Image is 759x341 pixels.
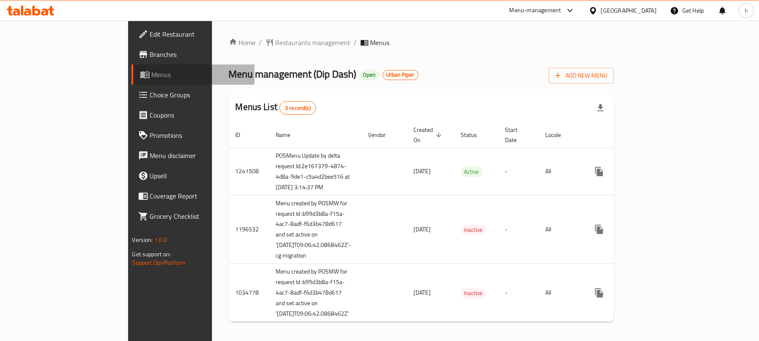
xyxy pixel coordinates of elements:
span: Version: [132,234,153,245]
span: Menu management ( Dip Dash ) [229,64,357,83]
span: Menus [152,70,248,80]
th: Actions [582,122,677,148]
span: Inactive [461,225,486,235]
a: Coverage Report [131,186,255,206]
button: Change Status [609,283,630,303]
button: Change Status [609,219,630,239]
a: Grocery Checklist [131,206,255,226]
h2: Menus List [236,101,316,115]
span: [DATE] [414,166,431,177]
button: more [589,283,609,303]
a: Edit Restaurant [131,24,255,44]
span: Grocery Checklist [150,211,248,221]
nav: breadcrumb [229,38,614,48]
td: All [539,264,582,322]
span: Urban Piper [383,71,418,78]
span: Add New Menu [555,70,607,81]
td: All [539,148,582,195]
td: POSMenu Update by delta request Id:2e167379-4874-4d8a-9de1-c5a4d2bee516 at [DATE] 3:14:37 PM [269,148,362,195]
span: Menus [370,38,390,48]
li: / [354,38,357,48]
span: Menu disclaimer [150,150,248,161]
button: Add New Menu [549,68,614,83]
a: Menu disclaimer [131,145,255,166]
span: Vendor [368,130,397,140]
span: ID [236,130,252,140]
span: 1.0.0 [154,234,167,245]
span: Active [461,167,483,177]
span: Edit Restaurant [150,29,248,39]
button: more [589,219,609,239]
a: Menus [131,64,255,85]
a: Upsell [131,166,255,186]
span: Status [461,130,488,140]
td: All [539,195,582,264]
a: Promotions [131,125,255,145]
span: 3 record(s) [280,104,316,112]
span: h [745,6,748,15]
a: Support.OpsPlatform [132,257,186,268]
span: Inactive [461,288,486,298]
div: Menu-management [510,5,561,16]
li: / [259,38,262,48]
a: Restaurants management [266,38,351,48]
div: [GEOGRAPHIC_DATA] [601,6,657,15]
span: Promotions [150,130,248,140]
span: Name [276,130,302,140]
span: Coverage Report [150,191,248,201]
div: Open [360,70,379,80]
td: Menu created by POSMW for request Id :b99d3b8a-f15a-4ac7-8adf-f6d3b478d617 and set active on '[DA... [269,264,362,322]
td: - [499,195,539,264]
span: [DATE] [414,224,431,235]
span: Get support on: [132,249,171,260]
a: Choice Groups [131,85,255,105]
span: Branches [150,49,248,59]
span: [DATE] [414,287,431,298]
span: Created On [414,125,444,145]
span: Open [360,71,379,78]
span: Restaurants management [276,38,351,48]
span: Upsell [150,171,248,181]
div: Total records count [279,101,316,115]
div: Export file [590,98,611,118]
table: enhanced table [229,122,677,322]
a: Coupons [131,105,255,125]
td: - [499,148,539,195]
a: Branches [131,44,255,64]
span: Start Date [505,125,529,145]
td: - [499,264,539,322]
span: Locale [546,130,572,140]
button: more [589,161,609,182]
td: Menu created by POSMW for request Id :b99d3b8a-f15a-4ac7-8adf-f6d3b478d617 and set active on '[DA... [269,195,362,264]
span: Coupons [150,110,248,120]
button: Change Status [609,161,630,182]
span: Choice Groups [150,90,248,100]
